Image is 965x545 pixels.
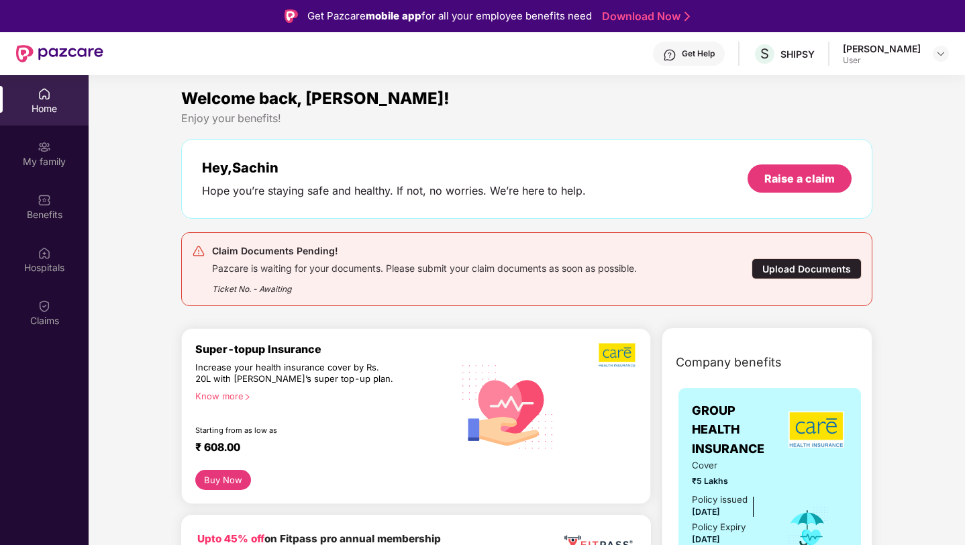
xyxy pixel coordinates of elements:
span: right [244,393,251,401]
div: User [843,55,921,66]
div: Increase your health insurance cover by Rs. 20L with [PERSON_NAME]’s super top-up plan. [195,362,395,385]
button: Buy Now [195,470,251,490]
img: svg+xml;base64,PHN2ZyBpZD0iQ2xhaW0iIHhtbG5zPSJodHRwOi8vd3d3LnczLm9yZy8yMDAwL3N2ZyIgd2lkdGg9IjIwIi... [38,299,51,313]
img: Logo [285,9,298,23]
img: svg+xml;base64,PHN2ZyBpZD0iSG9tZSIgeG1sbnM9Imh0dHA6Ly93d3cudzMub3JnLzIwMDAvc3ZnIiB3aWR0aD0iMjAiIG... [38,87,51,101]
strong: mobile app [366,9,421,22]
div: Policy Expiry [692,520,746,534]
div: Upload Documents [752,258,862,279]
div: Policy issued [692,493,748,507]
div: Get Pazcare for all your employee benefits need [307,8,592,24]
div: Starting from as low as [195,426,396,435]
img: b5dec4f62d2307b9de63beb79f102df3.png [599,342,637,368]
div: Raise a claim [764,171,835,186]
img: svg+xml;base64,PHN2ZyB4bWxucz0iaHR0cDovL3d3dy53My5vcmcvMjAwMC9zdmciIHdpZHRoPSIyNCIgaGVpZ2h0PSIyNC... [192,244,205,258]
img: svg+xml;base64,PHN2ZyBpZD0iSG9zcGl0YWxzIiB4bWxucz0iaHR0cDovL3d3dy53My5vcmcvMjAwMC9zdmciIHdpZHRoPS... [38,246,51,260]
div: Hope you’re staying safe and healthy. If not, no worries. We’re here to help. [202,184,586,198]
div: ₹ 608.00 [195,440,440,456]
div: Super-topup Insurance [195,342,453,356]
img: svg+xml;base64,PHN2ZyB4bWxucz0iaHR0cDovL3d3dy53My5vcmcvMjAwMC9zdmciIHhtbG5zOnhsaW5rPSJodHRwOi8vd3... [453,350,564,462]
img: svg+xml;base64,PHN2ZyBpZD0iSGVscC0zMngzMiIgeG1sbnM9Imh0dHA6Ly93d3cudzMub3JnLzIwMDAvc3ZnIiB3aWR0aD... [663,48,676,62]
span: Welcome back, [PERSON_NAME]! [181,89,450,108]
div: Hey, Sachin [202,160,586,176]
img: insurerLogo [789,411,844,448]
img: svg+xml;base64,PHN2ZyBpZD0iRHJvcGRvd24tMzJ4MzIiIHhtbG5zPSJodHRwOi8vd3d3LnczLm9yZy8yMDAwL3N2ZyIgd2... [935,48,946,59]
img: New Pazcare Logo [16,45,103,62]
img: svg+xml;base64,PHN2ZyBpZD0iQmVuZWZpdHMiIHhtbG5zPSJodHRwOi8vd3d3LnczLm9yZy8yMDAwL3N2ZyIgd2lkdGg9Ij... [38,193,51,207]
span: ₹5 Lakhs [692,475,768,487]
span: GROUP HEALTH INSURANCE [692,401,786,458]
div: Get Help [682,48,715,59]
div: Enjoy your benefits! [181,111,873,126]
span: Cover [692,458,768,473]
div: Claim Documents Pending! [212,243,637,259]
b: Upto 45% off [197,532,264,545]
span: [DATE] [692,507,720,517]
img: Stroke [684,9,690,23]
span: [DATE] [692,534,720,544]
div: SHIPSY [780,48,815,60]
div: Know more [195,391,445,400]
img: svg+xml;base64,PHN2ZyB3aWR0aD0iMjAiIGhlaWdodD0iMjAiIHZpZXdCb3g9IjAgMCAyMCAyMCIgZmlsbD0ibm9uZSIgeG... [38,140,51,154]
div: Ticket No. - Awaiting [212,275,637,295]
span: Company benefits [676,353,782,372]
div: [PERSON_NAME] [843,42,921,55]
span: S [760,46,769,62]
div: Pazcare is waiting for your documents. Please submit your claim documents as soon as possible. [212,259,637,275]
a: Download Now [602,9,686,23]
